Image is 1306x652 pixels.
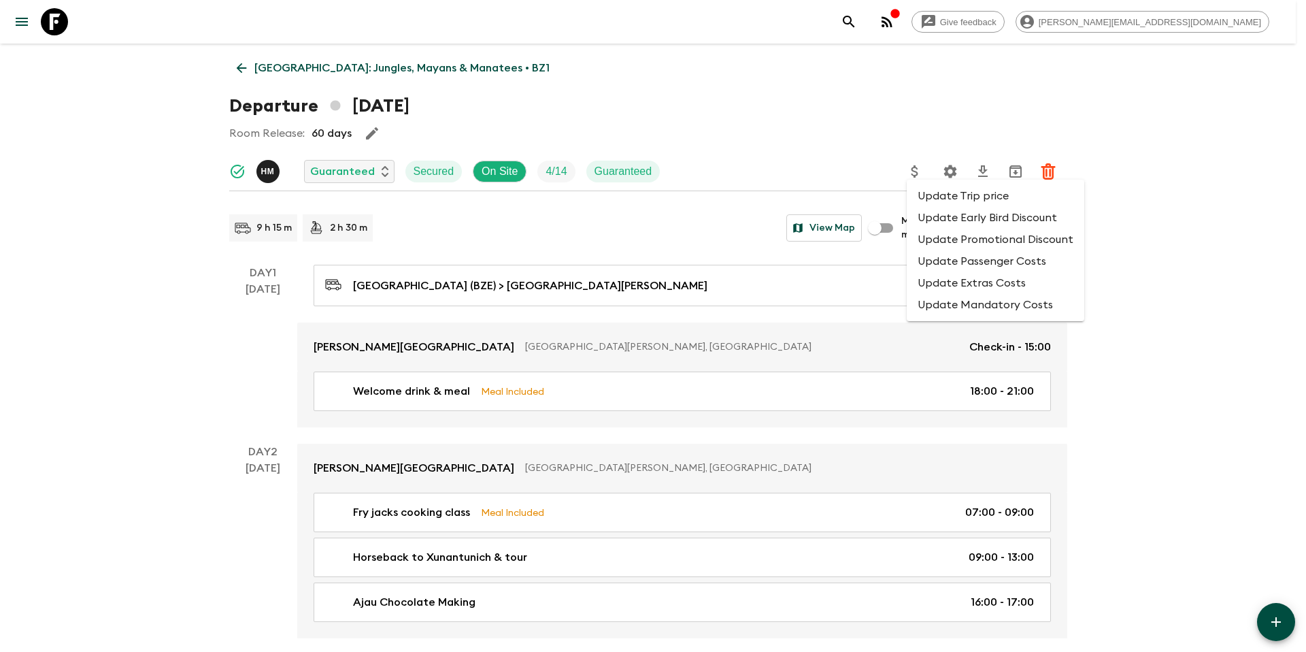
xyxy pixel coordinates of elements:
[907,250,1084,272] li: Update Passenger Costs
[907,207,1084,229] li: Update Early Bird Discount
[907,185,1084,207] li: Update Trip price
[907,229,1084,250] li: Update Promotional Discount
[907,272,1084,294] li: Update Extras Costs
[907,294,1084,316] li: Update Mandatory Costs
